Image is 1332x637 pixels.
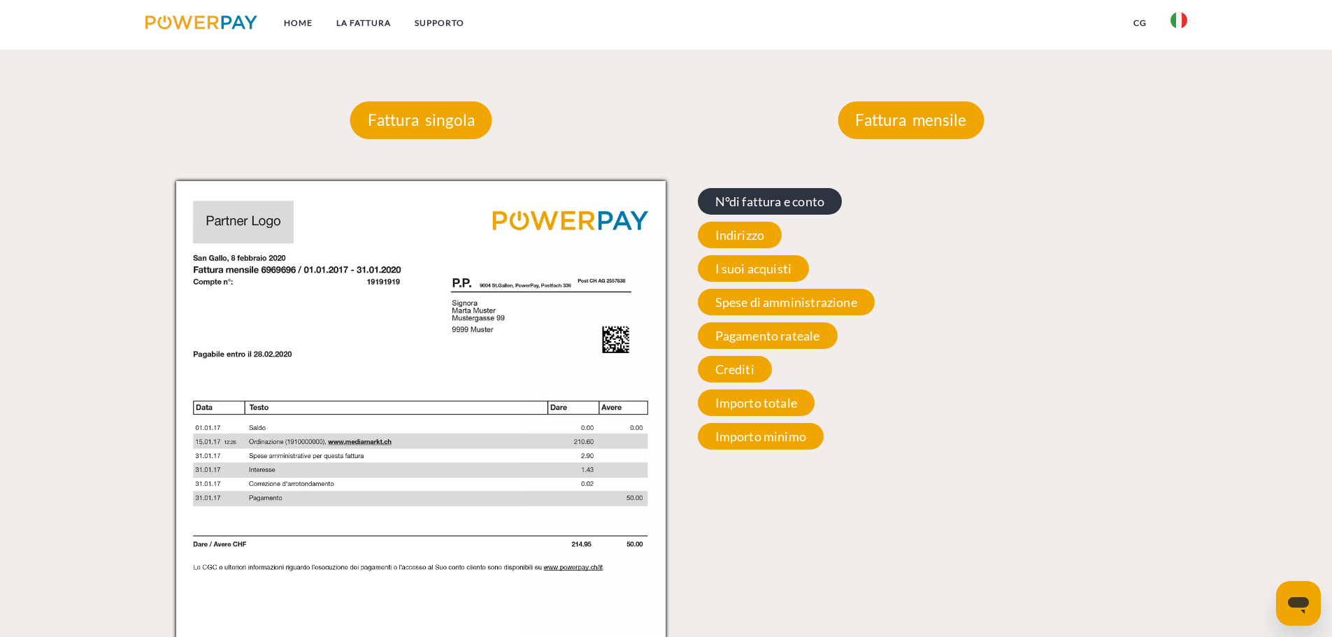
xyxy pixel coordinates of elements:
span: Importo minimo [698,423,824,450]
iframe: Pulsante per aprire la finestra di messaggistica [1276,581,1321,626]
span: I suoi acquisti [698,255,810,282]
span: Spese di amministrazione [698,289,875,315]
a: Home [272,10,324,36]
span: Indirizzo [698,222,782,248]
a: CG [1122,10,1159,36]
p: Fattura singola [350,101,492,139]
span: Pagamento rateale [698,322,838,349]
span: Crediti [698,356,772,382]
p: Fattura mensile [838,101,984,139]
a: Supporto [403,10,476,36]
img: it [1170,12,1187,29]
span: Importo totale [698,389,815,416]
span: N°di fattura e conto [698,188,843,215]
a: LA FATTURA [324,10,403,36]
img: logo-powerpay.svg [145,15,258,29]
